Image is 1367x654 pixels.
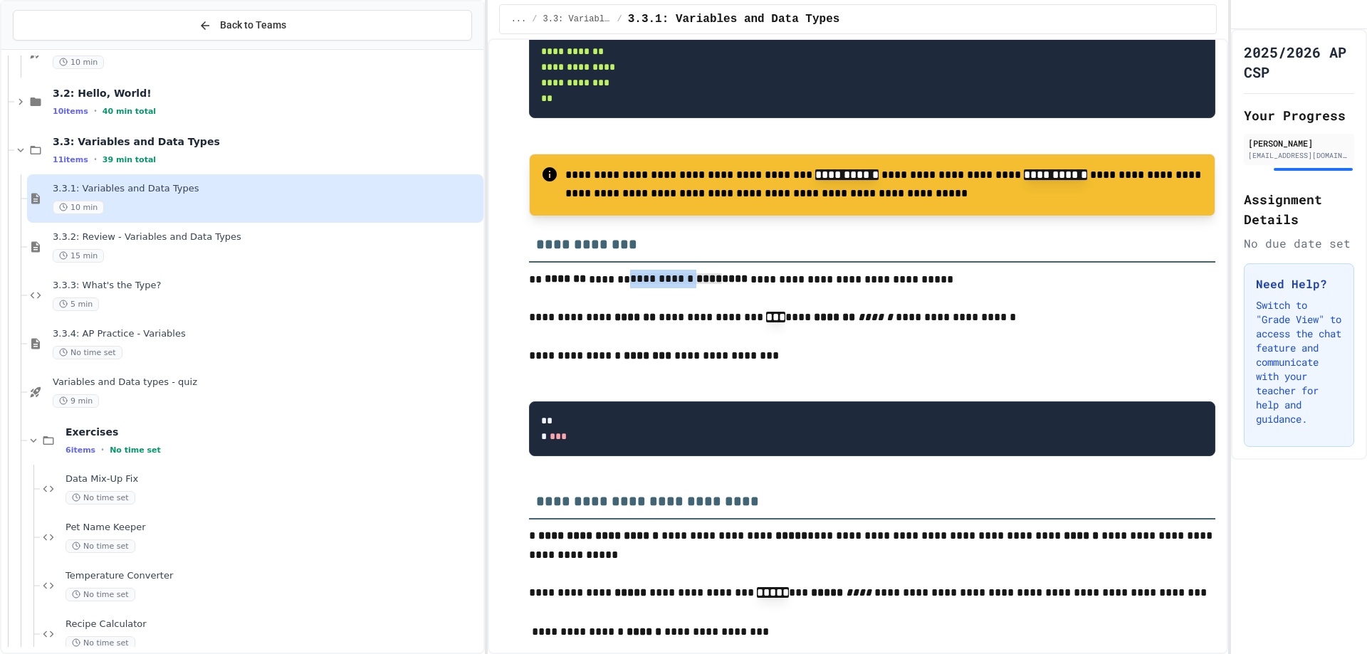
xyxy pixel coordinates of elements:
span: • [94,105,97,117]
span: 3.3.1: Variables and Data Types [53,183,481,195]
span: 10 min [53,201,104,214]
span: Back to Teams [220,18,286,33]
span: 3.3: Variables and Data Types [53,135,481,148]
span: 40 min total [103,107,156,116]
span: No time set [66,539,135,553]
span: No time set [66,491,135,505]
span: / [617,14,622,25]
div: [EMAIL_ADDRESS][DOMAIN_NAME] [1248,150,1350,161]
div: No due date set [1244,235,1354,252]
span: 9 min [53,394,99,408]
span: 6 items [66,445,95,455]
span: No time set [66,588,135,601]
span: 3.3.2: Review - Variables and Data Types [53,231,481,243]
span: 3.2: Hello, World! [53,87,481,100]
span: 3.3.4: AP Practice - Variables [53,328,481,340]
span: Recipe Calculator [66,618,481,631]
h2: Your Progress [1244,105,1354,125]
span: / [532,14,537,25]
span: • [94,154,97,165]
span: Pet Name Keeper [66,522,481,534]
span: 5 min [53,297,99,311]
span: ... [511,14,527,25]
span: No time set [53,346,122,359]
span: Data Mix-Up Fix [66,473,481,485]
h3: Need Help? [1256,275,1342,292]
div: [PERSON_NAME] [1248,137,1350,149]
p: Switch to "Grade View" to access the chat feature and communicate with your teacher for help and ... [1256,298,1342,426]
button: Back to Teams [13,10,472,41]
span: Temperature Converter [66,570,481,582]
span: 15 min [53,249,104,263]
h2: Assignment Details [1244,189,1354,229]
span: Variables and Data types - quiz [53,376,481,389]
span: 11 items [53,155,88,164]
span: 3.3: Variables and Data Types [543,14,611,25]
span: 10 items [53,107,88,116]
span: Exercises [66,426,481,438]
span: • [101,444,104,455]
span: 3.3.3: What's the Type? [53,280,481,292]
span: No time set [110,445,161,455]
span: No time set [66,636,135,650]
h1: 2025/2026 AP CSP [1244,42,1354,82]
span: 39 min total [103,155,156,164]
span: 3.3.1: Variables and Data Types [628,11,840,28]
span: 10 min [53,56,104,69]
